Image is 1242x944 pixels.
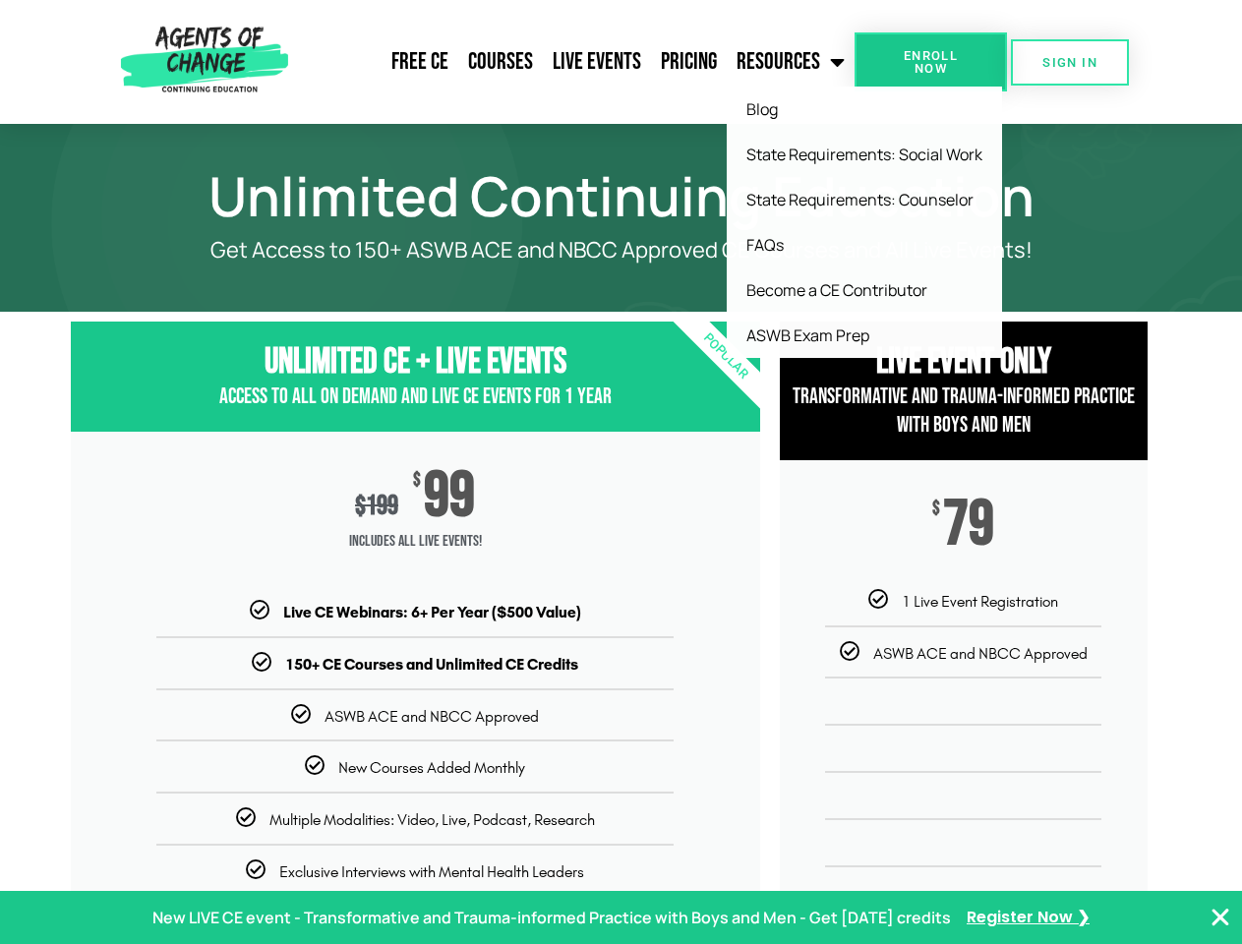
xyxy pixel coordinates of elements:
[780,341,1148,383] h3: Live Event Only
[727,87,1002,358] ul: Resources
[967,904,1090,932] a: Register Now ❯
[152,904,951,932] p: New LIVE CE event - Transformative and Trauma-informed Practice with Boys and Men - Get [DATE] cr...
[296,37,855,87] nav: Menu
[943,500,994,551] span: 79
[727,177,1002,222] a: State Requirements: Counselor
[355,490,398,522] div: 199
[932,500,940,519] span: $
[71,522,760,561] span: Includes ALL Live Events!
[283,603,581,621] b: Live CE Webinars: 6+ Per Year ($500 Value)
[285,655,578,674] b: 150+ CE Courses and Unlimited CE Credits
[612,243,839,470] div: Popular
[727,222,1002,267] a: FAQs
[855,32,1007,91] a: Enroll Now
[727,313,1002,358] a: ASWB Exam Prep
[727,37,855,87] a: Resources
[727,132,1002,177] a: State Requirements: Social Work
[71,341,760,383] h3: Unlimited CE + Live Events
[727,267,1002,313] a: Become a CE Contributor
[140,238,1103,263] p: Get Access to 150+ ASWB ACE and NBCC Approved CE Courses and All Live Events!
[886,49,976,75] span: Enroll Now
[873,644,1088,663] span: ASWB ACE and NBCC Approved
[219,383,612,410] span: Access to All On Demand and Live CE Events for 1 year
[727,87,1002,132] a: Blog
[269,810,595,829] span: Multiple Modalities: Video, Live, Podcast, Research
[338,758,525,777] span: New Courses Added Monthly
[1042,56,1097,69] span: SIGN IN
[543,37,651,87] a: Live Events
[355,490,366,522] span: $
[424,471,475,522] span: 99
[413,471,421,491] span: $
[382,37,458,87] a: Free CE
[325,707,539,726] span: ASWB ACE and NBCC Approved
[793,383,1135,439] span: Transformative and Trauma-informed Practice with Boys and Men
[1209,906,1232,929] button: Close Banner
[902,592,1058,611] span: 1 Live Event Registration
[1011,39,1129,86] a: SIGN IN
[651,37,727,87] a: Pricing
[279,862,584,881] span: Exclusive Interviews with Mental Health Leaders
[61,173,1182,218] h1: Unlimited Continuing Education
[458,37,543,87] a: Courses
